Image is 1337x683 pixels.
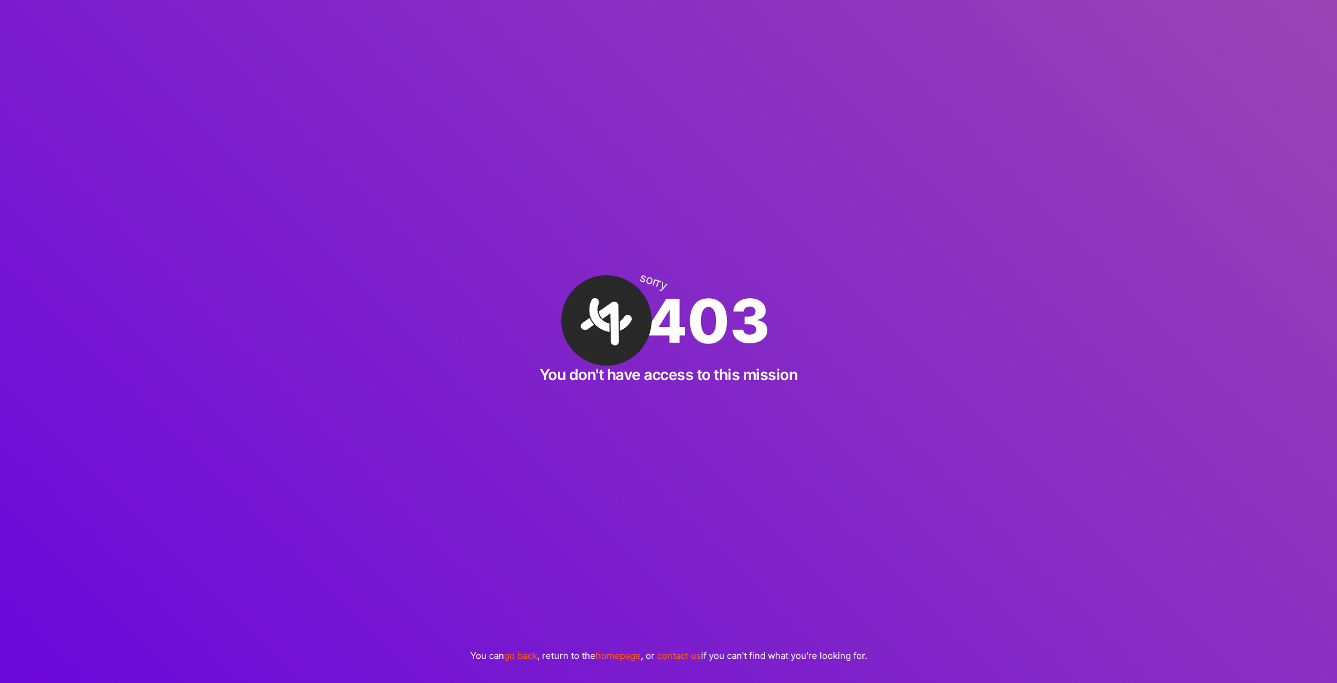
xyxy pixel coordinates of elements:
[470,649,867,662] p: You can , return to the , or if you can't find what you're looking for.
[567,275,770,366] div: 403
[546,260,667,381] img: A·Team
[540,366,798,384] h2: You don't have access to this mission
[657,650,701,661] a: contact us
[638,271,668,293] div: sorry
[596,650,641,661] a: homepage
[504,650,537,661] a: go back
